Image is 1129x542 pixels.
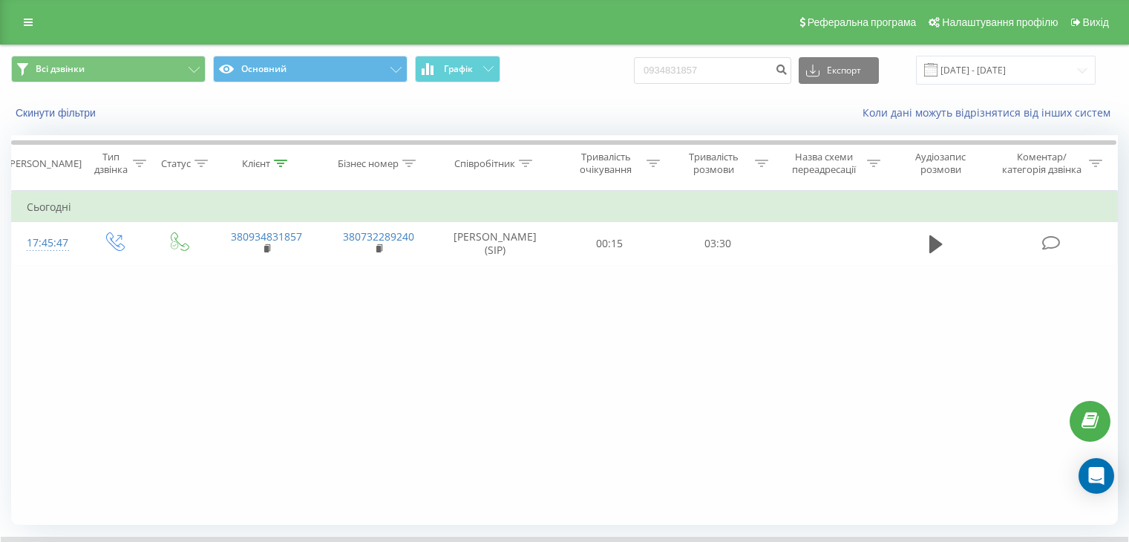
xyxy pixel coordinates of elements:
a: 380732289240 [343,229,414,244]
td: Сьогодні [12,192,1118,222]
div: Тривалість очікування [569,151,644,176]
button: Експорт [799,57,879,84]
span: Вихід [1083,16,1109,28]
div: Бізнес номер [338,157,399,170]
span: Налаштування профілю [942,16,1058,28]
span: Реферальна програма [808,16,917,28]
div: Коментар/категорія дзвінка [998,151,1085,176]
td: 03:30 [664,222,771,265]
button: Скинути фільтри [11,106,103,120]
button: Основний [213,56,408,82]
td: 00:15 [556,222,664,265]
button: Всі дзвінки [11,56,206,82]
div: Тривалість розмови [677,151,751,176]
a: 380934831857 [231,229,302,244]
span: Графік [444,64,473,74]
a: Коли дані можуть відрізнятися вiд інших систем [863,105,1118,120]
div: Назва схеми переадресації [785,151,863,176]
div: Аудіозапис розмови [897,151,984,176]
button: Графік [415,56,500,82]
td: [PERSON_NAME] (SIP) [435,222,556,265]
div: Статус [161,157,191,170]
div: Клієнт [242,157,270,170]
div: Тип дзвінка [94,151,128,176]
div: Open Intercom Messenger [1079,458,1114,494]
input: Пошук за номером [634,57,791,84]
div: [PERSON_NAME] [7,157,82,170]
div: 17:45:47 [27,229,66,258]
span: Всі дзвінки [36,63,85,75]
div: Співробітник [454,157,515,170]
